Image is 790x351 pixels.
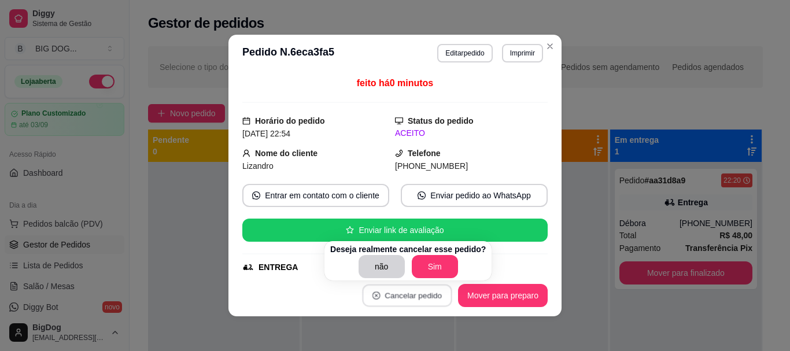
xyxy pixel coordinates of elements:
[252,191,260,199] span: whats-app
[372,291,381,300] span: close-circle
[408,116,474,125] strong: Status do pedido
[458,284,548,307] button: Mover para preparo
[255,116,325,125] strong: Horário do pedido
[255,149,318,158] strong: Nome do cliente
[242,161,274,171] span: Lizandro
[242,129,290,138] span: [DATE] 22:54
[346,226,354,234] span: star
[502,44,543,62] button: Imprimir
[437,44,492,62] button: Editarpedido
[395,149,403,157] span: phone
[395,161,468,171] span: [PHONE_NUMBER]
[359,255,405,278] button: não
[418,191,426,199] span: whats-app
[395,117,403,125] span: desktop
[242,219,548,242] button: starEnviar link de avaliação
[330,243,486,255] p: Deseja realmente cancelar esse pedido?
[541,37,559,56] button: Close
[362,285,452,307] button: close-circleCancelar pedido
[412,255,458,278] button: Sim
[242,149,250,157] span: user
[242,117,250,125] span: calendar
[357,78,433,88] span: feito há 0 minutos
[242,44,334,62] h3: Pedido N. 6eca3fa5
[259,261,298,274] div: ENTREGA
[401,184,548,207] button: whats-appEnviar pedido ao WhatsApp
[395,127,548,139] div: ACEITO
[242,184,389,207] button: whats-appEntrar em contato com o cliente
[408,149,441,158] strong: Telefone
